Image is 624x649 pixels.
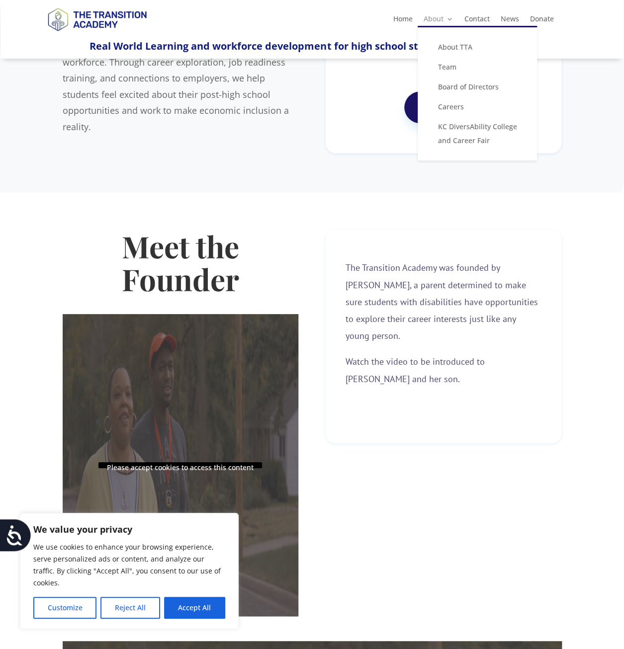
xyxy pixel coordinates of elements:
a: Logo-Noticias [43,29,151,39]
span: Real World Learning and workforce development for high school students with disabilities [89,39,534,53]
span: Watch the video to be introduced to [PERSON_NAME] and her son. [346,356,485,384]
button: Accept All [164,597,225,619]
strong: Meet the Founder [122,226,239,299]
p: Please accept cookies to access this content [98,462,262,468]
img: TTA Brand_TTA Primary Logo_Horizontal_Light BG [43,1,151,37]
a: Donate [530,15,553,26]
p: The Transition Academy was founded by [PERSON_NAME], a parent determined to make sure students wi... [346,259,541,353]
a: KC DiversAbility College and Career Fair [428,117,527,151]
a: Contact [464,15,489,26]
a: Careers [428,97,527,117]
button: Customize [33,597,96,619]
a: News [500,15,519,26]
a: Home [393,15,412,26]
a: Board of Directors [428,77,527,97]
a: Learn more [404,91,483,123]
button: Reject All [100,597,160,619]
a: About [423,15,453,26]
a: About TTA [428,37,527,57]
a: Team [428,57,527,77]
p: We use cookies to enhance your browsing experience, serve personalized ads or content, and analyz... [33,541,225,589]
p: We value your privacy [33,523,225,535]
